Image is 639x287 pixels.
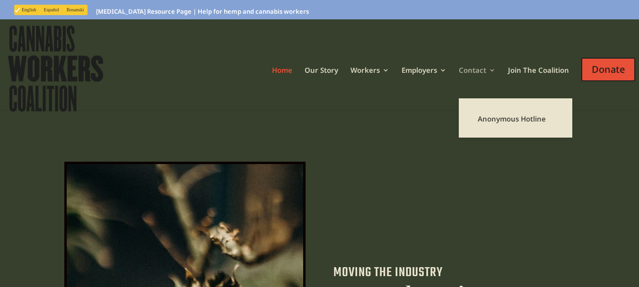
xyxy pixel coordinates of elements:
[350,67,389,98] a: Workers
[459,67,496,98] a: Contact
[333,266,575,285] h1: MOVING THE INDUSTRY
[305,67,338,98] a: Our Story
[402,67,446,98] a: Employers
[67,7,84,12] span: Bosanski
[40,6,63,14] a: Español
[508,67,569,98] a: Join The Coalition
[468,109,563,128] a: Anonymous Hotline
[22,7,36,12] span: English
[581,48,635,106] a: Donate
[272,67,292,98] a: Home
[581,58,635,81] span: Donate
[6,23,105,114] img: Cannabis Workers Coalition
[96,9,309,19] a: [MEDICAL_DATA] Resource Page | Help for hemp and cannabis workers
[14,6,40,14] a: English
[63,6,88,14] a: Bosanski
[44,7,59,12] span: Español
